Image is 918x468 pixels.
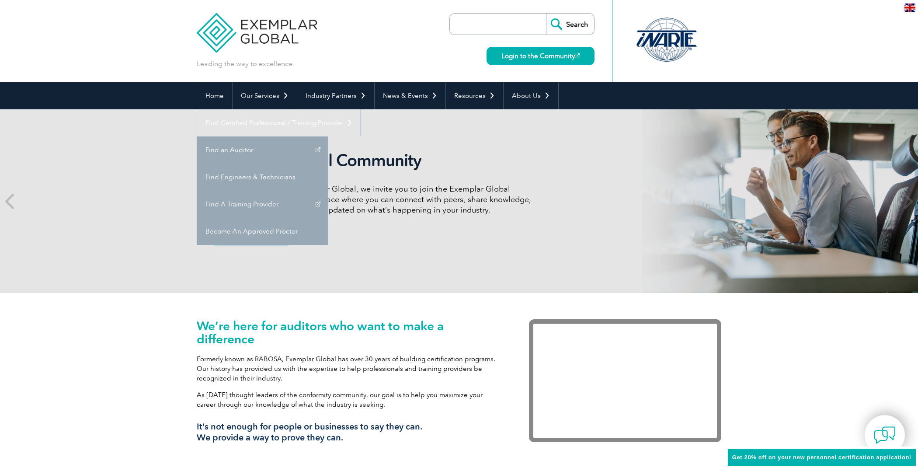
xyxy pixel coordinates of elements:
[375,82,445,109] a: News & Events
[546,14,594,35] input: Search
[904,3,915,12] img: en
[197,59,292,69] p: Leading the way to excellence
[233,82,297,109] a: Our Services
[529,319,721,442] iframe: Exemplar Global: Working together to make a difference
[197,109,361,136] a: Find Certified Professional / Training Provider
[197,319,503,346] h1: We’re here for auditors who want to make a difference
[874,424,896,446] img: contact-chat.png
[197,136,328,164] a: Find an Auditor
[197,191,328,218] a: Find A Training Provider
[487,47,595,65] a: Login to the Community
[197,164,328,191] a: Find Engineers & Technicians
[446,82,503,109] a: Resources
[197,421,503,443] h3: It’s not enough for people or businesses to say they can. We provide a way to prove they can.
[575,53,580,58] img: open_square.png
[197,218,328,245] a: Become An Approved Proctor
[732,454,911,461] span: Get 20% off on your new personnel certification application!
[210,150,538,171] h2: Exemplar Global Community
[210,184,538,215] p: As a valued member of Exemplar Global, we invite you to join the Exemplar Global Community—a fun,...
[197,354,503,383] p: Formerly known as RABQSA, Exemplar Global has over 30 years of building certification programs. O...
[197,82,232,109] a: Home
[297,82,374,109] a: Industry Partners
[197,390,503,409] p: As [DATE] thought leaders of the conformity community, our goal is to help you maximize your care...
[504,82,558,109] a: About Us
